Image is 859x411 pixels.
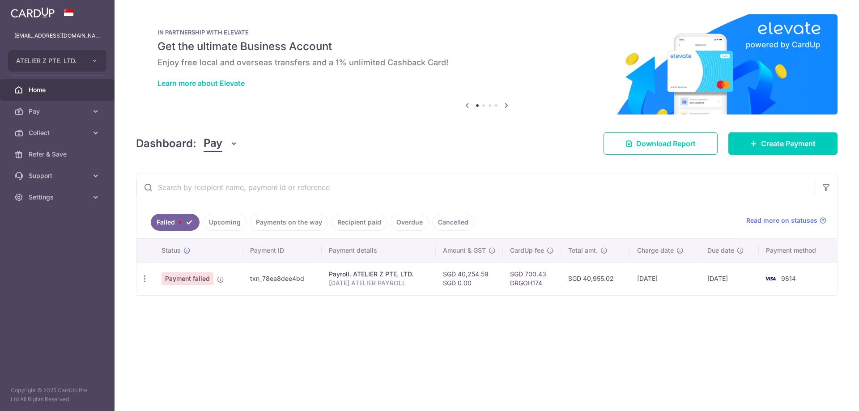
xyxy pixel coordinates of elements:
span: Total amt. [568,246,598,255]
h4: Dashboard: [136,136,196,152]
span: ATELIER Z PTE. LTD. [16,56,82,65]
span: Pay [29,107,88,116]
span: Create Payment [761,138,816,149]
span: Home [29,85,88,94]
img: CardUp [11,7,55,18]
span: Charge date [637,246,674,255]
td: SGD 40,955.02 [561,262,630,295]
span: 9814 [781,275,796,282]
a: Create Payment [728,132,838,155]
td: [DATE] [630,262,700,295]
p: [DATE] ATELIER PAYROLL [329,279,428,288]
a: Failed [151,214,200,231]
td: SGD 40,254.59 SGD 0.00 [436,262,503,295]
span: Due date [707,246,734,255]
span: Status [162,246,181,255]
a: Payments on the way [250,214,328,231]
span: Pay [204,135,222,152]
input: Search by recipient name, payment id or reference [136,173,816,202]
a: Overdue [391,214,429,231]
button: Pay [204,135,238,152]
td: txn_78ea8dee4bd [243,262,322,295]
button: ATELIER Z PTE. LTD. [8,50,106,72]
h6: Enjoy free local and overseas transfers and a 1% unlimited Cashback Card! [157,57,816,68]
h5: Get the ultimate Business Account [157,39,816,54]
span: Support [29,171,88,180]
a: Download Report [604,132,718,155]
th: Payment ID [243,239,322,262]
span: Read more on statuses [746,216,817,225]
p: IN PARTNERSHIP WITH ELEVATE [157,29,816,36]
img: Bank Card [761,273,779,284]
img: Renovation banner [136,14,838,114]
a: Upcoming [203,214,247,231]
span: Payment failed [162,272,213,285]
a: Learn more about Elevate [157,79,245,88]
span: Collect [29,128,88,137]
td: SGD 700.43 DRGOH174 [503,262,561,295]
a: Recipient paid [332,214,387,231]
a: Read more on statuses [746,216,826,225]
span: Amount & GST [443,246,486,255]
p: [EMAIL_ADDRESS][DOMAIN_NAME] [14,31,100,40]
span: CardUp fee [510,246,544,255]
span: Settings [29,193,88,202]
th: Payment details [322,239,435,262]
div: Payroll. ATELIER Z PTE. LTD. [329,270,428,279]
td: [DATE] [700,262,759,295]
span: Refer & Save [29,150,88,159]
th: Payment method [759,239,837,262]
a: Cancelled [432,214,474,231]
span: Download Report [636,138,696,149]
